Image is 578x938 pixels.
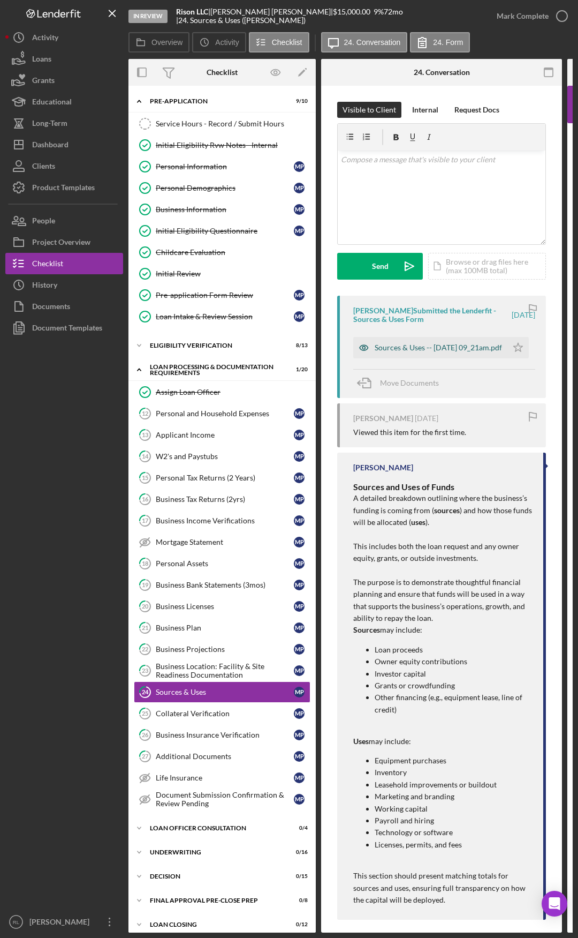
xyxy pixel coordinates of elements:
p: Inventory [375,767,533,778]
div: Clients [32,155,55,179]
div: M P [294,311,305,322]
div: [PERSON_NAME] [27,911,96,935]
label: Activity [215,38,239,47]
div: [PERSON_NAME] [PERSON_NAME] | [210,7,333,16]
div: M P [294,226,305,236]
div: In Review [128,10,168,23]
div: Business Licenses [156,602,294,611]
tspan: 19 [142,581,149,588]
div: | [176,7,210,16]
div: M P [294,430,305,440]
a: People [5,210,123,231]
a: 26Business Insurance VerificationMP [134,724,310,746]
p: may include: [353,624,533,636]
div: Open Intercom Messenger [542,891,567,917]
div: Applicant Income [156,431,294,439]
p: Other financing (e.g., equipment lease, line of credit) [375,692,533,716]
button: Checklist [249,32,309,52]
a: Personal DemographicsMP [134,177,310,199]
div: Grants [32,70,55,94]
div: M P [294,558,305,569]
div: Loan Closing [150,921,281,928]
div: M P [294,601,305,612]
div: Service Hours - Record / Submit Hours [156,119,310,128]
div: M P [294,537,305,547]
div: Life Insurance [156,774,294,782]
a: 19Business Bank Statements (3mos)MP [134,574,310,596]
div: Project Overview [32,231,90,256]
div: M P [294,772,305,783]
p: Equipment purchases [375,755,533,767]
span: Move Documents [380,378,439,387]
div: [PERSON_NAME] Submitted the Lenderfit - Sources & Uses Form [353,306,510,324]
div: M P [294,730,305,740]
strong: Uses [353,737,369,746]
div: Documents [32,296,70,320]
a: 22Business ProjectionsMP [134,639,310,660]
div: Underwriting [150,849,281,856]
a: Dashboard [5,134,123,155]
p: This section should present matching totals for sources and uses, ensuring full transparency on h... [353,870,533,906]
div: 0 / 16 [288,849,308,856]
button: Long-Term [5,112,123,134]
a: Project Overview [5,231,123,253]
button: Mark Complete [486,5,573,27]
tspan: 21 [142,624,148,631]
div: 72 mo [384,7,403,16]
div: Initial Eligibility Questionnaire [156,227,294,235]
button: Activity [192,32,246,52]
p: The purpose is to demonstrate thoughtful financial planning and ensure that funds will be used in... [353,576,533,625]
div: Visible to Client [343,102,396,118]
tspan: 25 [142,710,148,717]
label: 24. Conversation [344,38,401,47]
button: Sources & Uses -- [DATE] 09_21am.pdf [353,337,529,358]
div: M P [294,183,305,193]
div: Checklist [207,68,238,77]
div: Additional Documents [156,752,294,761]
p: Marketing and branding [375,791,533,802]
p: Investor capital [375,668,533,680]
div: Product Templates [32,177,95,201]
button: Activity [5,27,123,48]
a: Initial Eligibility Rvw Notes - Internal [134,134,310,156]
tspan: 22 [142,646,148,652]
div: 8 / 13 [288,342,308,349]
button: Educational [5,91,123,112]
div: Collateral Verification [156,709,294,718]
div: Eligibility Verification [150,342,281,349]
p: Payroll and hiring [375,815,533,827]
div: Loan Processing & Documentation Requirements [150,364,281,376]
div: Business Insurance Verification [156,731,294,739]
a: Product Templates [5,177,123,198]
button: Overview [128,32,189,52]
a: Document Submission Confirmation & Review PendingMP [134,789,310,810]
a: Document Templates [5,317,123,339]
div: Checklist [32,253,63,277]
div: M P [294,687,305,697]
div: $15,000.00 [333,7,374,16]
a: Life InsuranceMP [134,767,310,789]
div: Loans [32,48,51,72]
div: M P [294,708,305,719]
div: Dashboard [32,134,69,158]
div: 9 % [374,7,384,16]
div: Initial Eligibility Rvw Notes - Internal [156,141,310,149]
div: Business Income Verifications [156,516,294,525]
button: RL[PERSON_NAME] [5,911,123,933]
a: Business InformationMP [134,199,310,220]
a: 24Sources & UsesMP [134,681,310,703]
time: 2025-05-02 16:51 [415,414,438,423]
tspan: 16 [142,496,149,502]
div: M P [294,408,305,419]
div: Loan Intake & Review Session [156,312,294,321]
p: Loan proceeds [375,644,533,656]
button: Loans [5,48,123,70]
div: M P [294,794,305,805]
div: Decision [150,873,281,880]
text: RL [13,919,20,925]
strong: Sources and Uses of Funds [353,482,454,492]
button: Grants [5,70,123,91]
a: Childcare Evaluation [134,242,310,263]
tspan: 23 [142,667,148,674]
div: [PERSON_NAME] [353,463,413,472]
